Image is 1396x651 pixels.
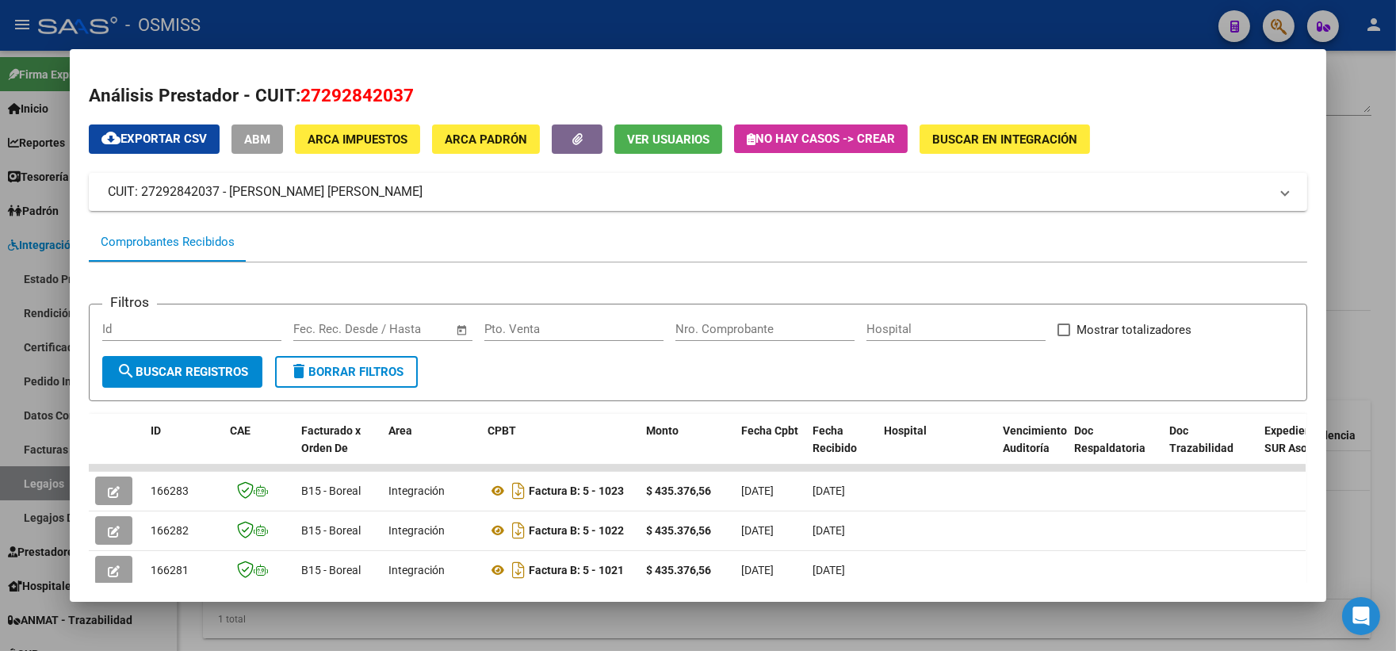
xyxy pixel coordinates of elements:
[741,484,774,497] span: [DATE]
[878,414,996,484] datatable-header-cell: Hospital
[293,322,358,336] input: Fecha inicio
[1163,414,1258,484] datatable-header-cell: Doc Trazabilidad
[614,124,722,154] button: Ver Usuarios
[108,182,1269,201] mat-panel-title: CUIT: 27292842037 - [PERSON_NAME] [PERSON_NAME]
[301,564,361,576] span: B15 - Boreal
[289,365,404,379] span: Borrar Filtros
[101,132,207,146] span: Exportar CSV
[646,484,711,497] strong: $ 435.376,56
[508,557,529,583] i: Descargar documento
[445,132,527,147] span: ARCA Padrón
[1074,424,1145,455] span: Doc Respaldatoria
[275,356,418,388] button: Borrar Filtros
[388,424,412,437] span: Area
[151,424,161,437] span: ID
[244,132,270,147] span: ABM
[151,524,189,537] span: 166282
[508,518,529,543] i: Descargar documento
[102,292,157,312] h3: Filtros
[151,484,189,497] span: 166283
[996,414,1068,484] datatable-header-cell: Vencimiento Auditoría
[102,356,262,388] button: Buscar Registros
[529,564,624,576] strong: Factura B: 5 - 1021
[231,124,283,154] button: ABM
[382,414,481,484] datatable-header-cell: Area
[89,82,1307,109] h2: Análisis Prestador - CUIT:
[646,524,711,537] strong: $ 435.376,56
[117,365,248,379] span: Buscar Registros
[144,414,224,484] datatable-header-cell: ID
[747,132,895,146] span: No hay casos -> Crear
[529,524,624,537] strong: Factura B: 5 - 1022
[932,132,1077,147] span: Buscar en Integración
[806,414,878,484] datatable-header-cell: Fecha Recibido
[481,414,640,484] datatable-header-cell: CPBT
[813,524,845,537] span: [DATE]
[151,564,189,576] span: 166281
[741,524,774,537] span: [DATE]
[640,414,735,484] datatable-header-cell: Monto
[300,85,414,105] span: 27292842037
[289,362,308,381] mat-icon: delete
[488,424,516,437] span: CPBT
[735,414,806,484] datatable-header-cell: Fecha Cpbt
[734,124,908,153] button: No hay casos -> Crear
[388,484,445,497] span: Integración
[741,564,774,576] span: [DATE]
[117,362,136,381] mat-icon: search
[646,564,711,576] strong: $ 435.376,56
[432,124,540,154] button: ARCA Padrón
[627,132,709,147] span: Ver Usuarios
[884,424,927,437] span: Hospital
[813,484,845,497] span: [DATE]
[224,414,295,484] datatable-header-cell: CAE
[1169,424,1233,455] span: Doc Trazabilidad
[813,564,845,576] span: [DATE]
[89,173,1307,211] mat-expansion-panel-header: CUIT: 27292842037 - [PERSON_NAME] [PERSON_NAME]
[301,424,361,455] span: Facturado x Orden De
[1258,414,1345,484] datatable-header-cell: Expediente SUR Asociado
[529,484,624,497] strong: Factura B: 5 - 1023
[1068,414,1163,484] datatable-header-cell: Doc Respaldatoria
[372,322,449,336] input: Fecha fin
[741,424,798,437] span: Fecha Cpbt
[1077,320,1191,339] span: Mostrar totalizadores
[1264,424,1335,455] span: Expediente SUR Asociado
[508,478,529,504] i: Descargar documento
[920,124,1090,154] button: Buscar en Integración
[453,321,472,339] button: Open calendar
[301,524,361,537] span: B15 - Boreal
[646,424,679,437] span: Monto
[388,524,445,537] span: Integración
[1003,424,1067,455] span: Vencimiento Auditoría
[230,424,251,437] span: CAE
[89,124,220,154] button: Exportar CSV
[301,484,361,497] span: B15 - Boreal
[388,564,445,576] span: Integración
[1342,597,1380,635] div: Open Intercom Messenger
[295,414,382,484] datatable-header-cell: Facturado x Orden De
[295,124,420,154] button: ARCA Impuestos
[101,128,120,147] mat-icon: cloud_download
[308,132,407,147] span: ARCA Impuestos
[813,424,857,455] span: Fecha Recibido
[101,233,235,251] div: Comprobantes Recibidos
